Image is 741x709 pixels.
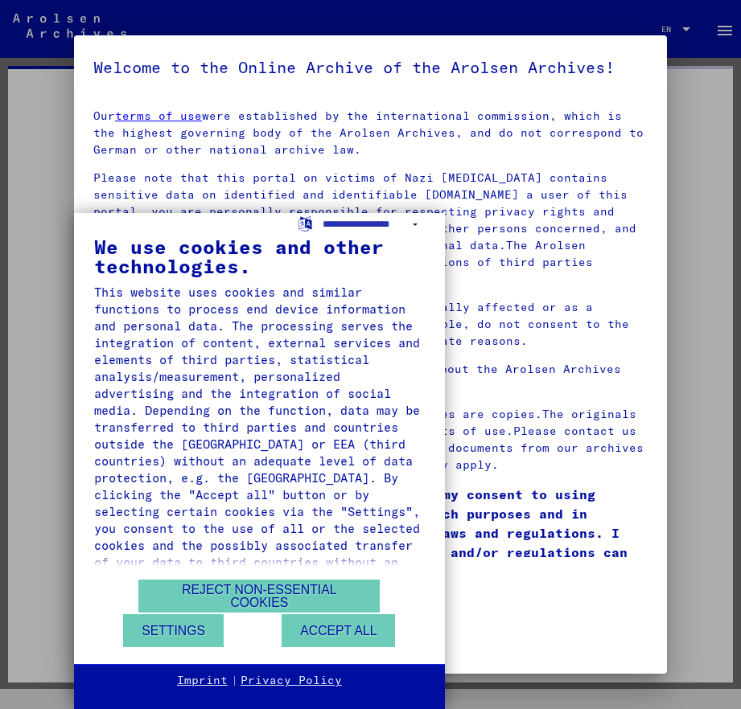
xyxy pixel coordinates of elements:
[177,673,228,689] a: Imprint
[94,284,425,588] div: This website uses cookies and similar functions to process end device information and personal da...
[138,580,380,613] button: Reject non-essential cookies
[94,237,425,276] div: We use cookies and other technologies.
[123,614,224,647] button: Settings
[241,673,342,689] a: Privacy Policy
[282,614,395,647] button: Accept all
